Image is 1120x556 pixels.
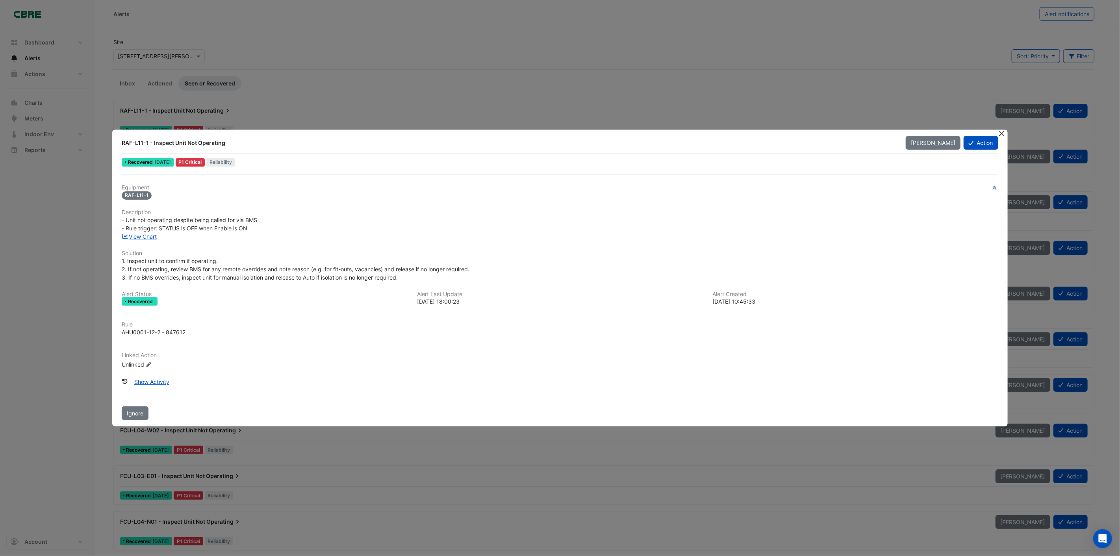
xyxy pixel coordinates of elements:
[964,136,998,150] button: Action
[122,184,998,191] h6: Equipment
[206,158,235,167] span: Reliability
[122,258,469,281] span: 1. Inspect unit to confirm if operating. 2. If not operating, review BMS for any remote overrides...
[122,352,998,359] h6: Linked Action
[1093,529,1112,548] div: Open Intercom Messenger
[128,160,154,165] span: Recovered
[122,209,998,216] h6: Description
[129,375,174,389] button: Show Activity
[122,233,157,240] a: View Chart
[122,360,216,369] div: Unlinked
[122,250,998,257] h6: Solution
[712,291,998,298] h6: Alert Created
[122,217,257,232] span: - Unit not operating despite being called for via BMS - Rule trigger: STATUS is OFF when Enable i...
[122,321,998,328] h6: Rule
[122,191,152,200] span: RAF-L11-1
[998,130,1006,138] button: Close
[122,328,185,336] div: AHU0001-12-2 - 847612
[417,297,703,306] div: [DATE] 18:00:23
[712,297,998,306] div: [DATE] 10:45:33
[911,139,955,146] span: [PERSON_NAME]
[122,406,148,420] button: Ignore
[154,159,171,165] span: Thu 29-May-2025 18:00 AEST
[122,139,896,147] div: RAF-L11-1 - Inspect Unit Not Operating
[122,291,408,298] h6: Alert Status
[146,362,152,368] fa-icon: Edit Linked Action
[417,291,703,298] h6: Alert Last Update
[906,136,961,150] button: [PERSON_NAME]
[176,158,205,167] div: P1 Critical
[127,410,143,417] span: Ignore
[128,299,154,304] span: Recovered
